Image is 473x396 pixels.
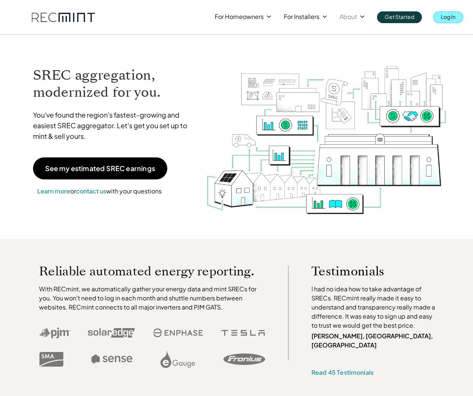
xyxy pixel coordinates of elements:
[441,11,456,22] p: Log In
[311,368,374,376] a: Read 45 Testimonials
[45,165,155,172] p: See my estimated SREC earnings
[215,11,264,22] p: For Homeowners
[284,11,319,22] p: For Installers
[76,187,106,195] a: contact us
[311,266,424,277] p: Testimonials
[33,67,195,101] h1: SREC aggregation, modernized for you.
[33,186,166,196] p: or with your questions
[39,284,265,312] p: With RECmint, we automatically gather your energy data and mint SRECs for you. You won't need to ...
[433,11,463,23] a: Log In
[39,266,265,277] p: Reliable automated energy reporting.
[33,110,195,141] p: You've found the region's fastest-growing and easiest SREC aggregator. Let's get you set up to mi...
[37,187,70,195] a: Learn more
[311,332,439,350] p: [PERSON_NAME], [GEOGRAPHIC_DATA], [GEOGRAPHIC_DATA]
[311,284,439,330] p: I had no idea how to take advantage of SRECs. RECmint really made it easy to understand and trans...
[377,11,422,23] a: Get Started
[33,157,167,179] a: See my estimated SREC earnings
[206,46,448,216] img: RECmint value cycle
[385,11,414,22] p: Get Started
[339,11,357,22] p: About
